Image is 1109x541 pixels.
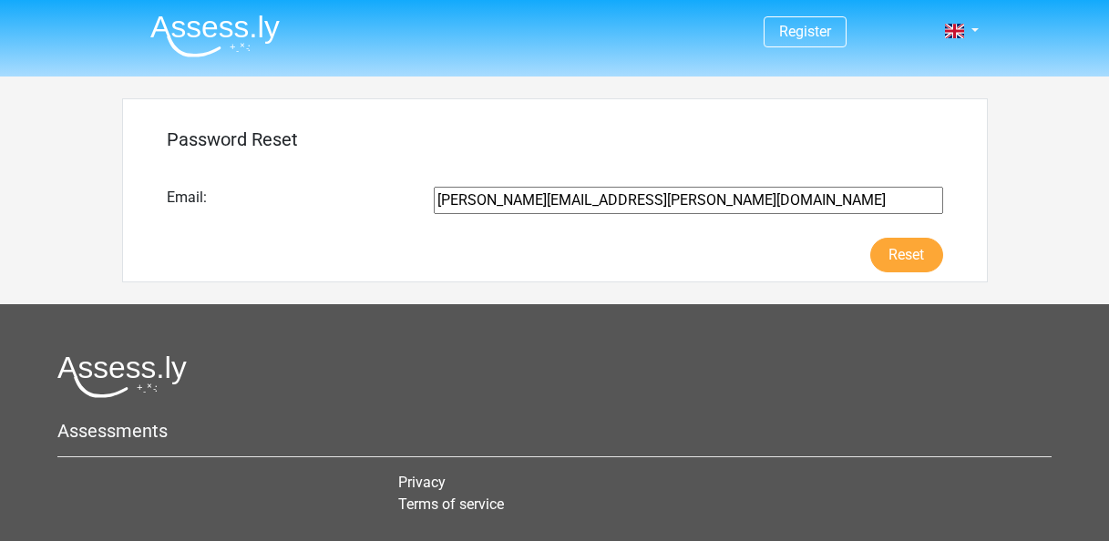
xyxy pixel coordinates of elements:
label: Email: [167,187,207,209]
h5: Assessments [57,420,1052,442]
a: Terms of service [398,495,504,513]
a: Register [779,23,831,40]
h5: Password Reset [167,107,987,150]
a: Privacy [398,474,446,491]
img: Assessly logo [57,355,187,398]
input: Reset [870,238,943,272]
img: Assessly [150,15,280,57]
